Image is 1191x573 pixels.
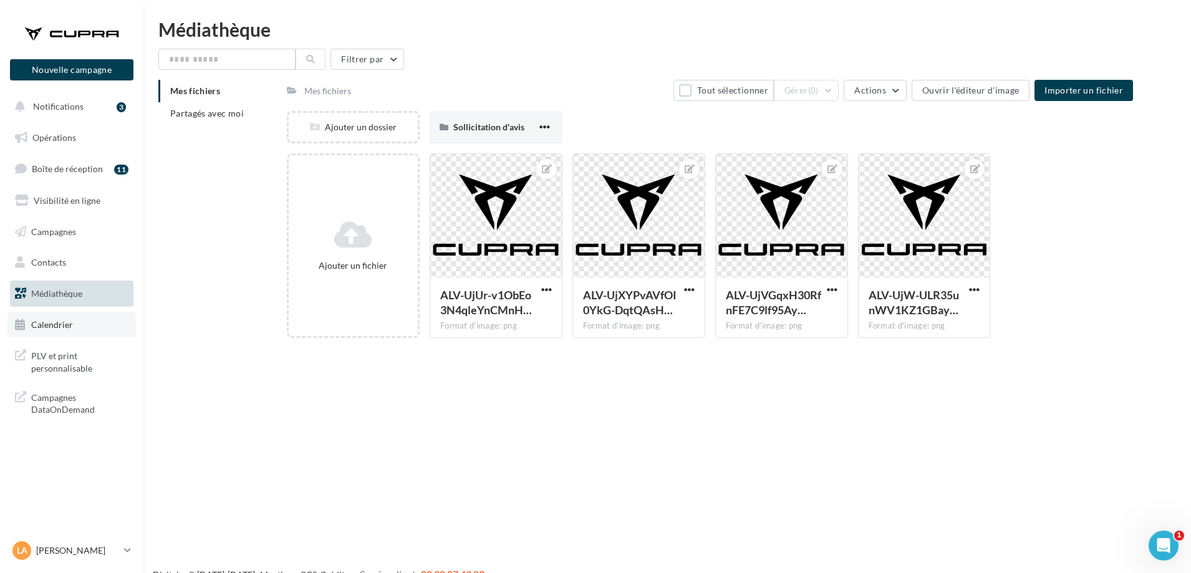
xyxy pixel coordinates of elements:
[31,226,76,236] span: Campagnes
[304,85,351,97] div: Mes fichiers
[36,544,119,557] p: [PERSON_NAME]
[31,389,128,416] span: Campagnes DataOnDemand
[31,257,66,267] span: Contacts
[34,195,100,206] span: Visibilité en ligne
[31,319,73,330] span: Calendrier
[7,384,136,421] a: Campagnes DataOnDemand
[726,320,837,332] div: Format d'image: png
[17,544,27,557] span: LA
[294,259,413,272] div: Ajouter un fichier
[32,132,76,143] span: Opérations
[330,49,404,70] button: Filtrer par
[673,80,773,101] button: Tout sélectionner
[7,155,136,182] a: Boîte de réception11
[10,539,133,562] a: LA [PERSON_NAME]
[114,165,128,175] div: 11
[170,108,244,118] span: Partagés avec moi
[289,121,418,133] div: Ajouter un dossier
[844,80,906,101] button: Actions
[1034,80,1133,101] button: Importer un fichier
[7,312,136,338] a: Calendrier
[117,102,126,112] div: 3
[1044,85,1123,95] span: Importer un fichier
[7,342,136,379] a: PLV et print personnalisable
[774,80,839,101] button: Gérer(0)
[7,188,136,214] a: Visibilité en ligne
[854,85,885,95] span: Actions
[7,125,136,151] a: Opérations
[583,320,695,332] div: Format d'image: png
[7,249,136,276] a: Contacts
[440,288,532,317] span: ALV-UjUr-v1ObEo3N4qleYnCMnH-rVtPe2ZGcIWsr8zcc_K4NNDMoHNJ
[912,80,1029,101] button: Ouvrir l'éditeur d'image
[31,288,82,299] span: Médiathèque
[33,101,84,112] span: Notifications
[453,122,524,132] span: Sollicitation d'avis
[1149,531,1179,561] iframe: Intercom live chat
[7,219,136,245] a: Campagnes
[583,288,677,317] span: ALV-UjXYPvAVfOI0YkG-DqtQAsHA6bEOY7rnXudbgOeP0qSI4dJrFKUr
[440,320,552,332] div: Format d'image: png
[869,320,980,332] div: Format d'image: png
[170,85,220,96] span: Mes fichiers
[7,94,131,120] button: Notifications 3
[1174,531,1184,541] span: 1
[808,85,819,95] span: (0)
[32,163,103,174] span: Boîte de réception
[31,347,128,374] span: PLV et print personnalisable
[726,288,821,317] span: ALV-UjVGqxH30RfnFE7C9lf95AyKEncRh6vzr74gdzXrDwwGzkA85Umm
[7,281,136,307] a: Médiathèque
[869,288,959,317] span: ALV-UjW-ULR35unWV1KZ1GBayeDB316-kOyoKu2evzyOx1KuBqFmJrUe
[10,59,133,80] button: Nouvelle campagne
[158,20,1176,39] div: Médiathèque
